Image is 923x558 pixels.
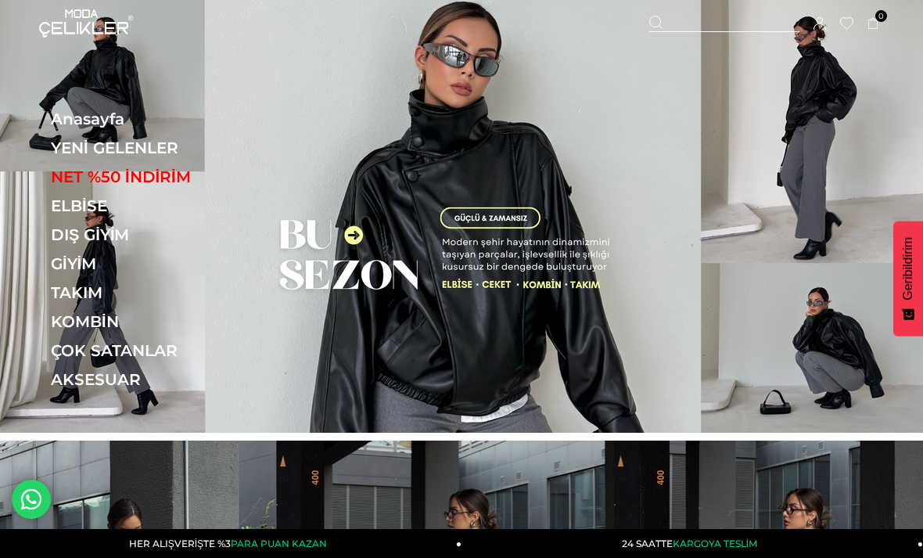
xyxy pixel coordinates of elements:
[893,221,923,337] button: Geribildirim - Show survey
[51,139,266,157] a: YENİ GELENLER
[461,529,923,558] a: 24 SAATTEKARGOYA TESLİM
[39,9,133,38] img: logo
[901,237,915,301] span: Geribildirim
[51,254,266,273] a: GİYİM
[51,110,266,128] a: Anasayfa
[231,538,327,549] span: PARA PUAN KAZAN
[51,196,266,215] a: ELBİSE
[867,18,879,30] a: 0
[673,538,757,549] span: KARGOYA TESLİM
[51,167,266,186] a: NET %50 İNDİRİM
[51,312,266,331] a: KOMBİN
[51,341,266,360] a: ÇOK SATANLAR
[875,10,887,22] span: 0
[51,225,266,244] a: DIŞ GİYİM
[51,283,266,302] a: TAKIM
[51,370,266,389] a: AKSESUAR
